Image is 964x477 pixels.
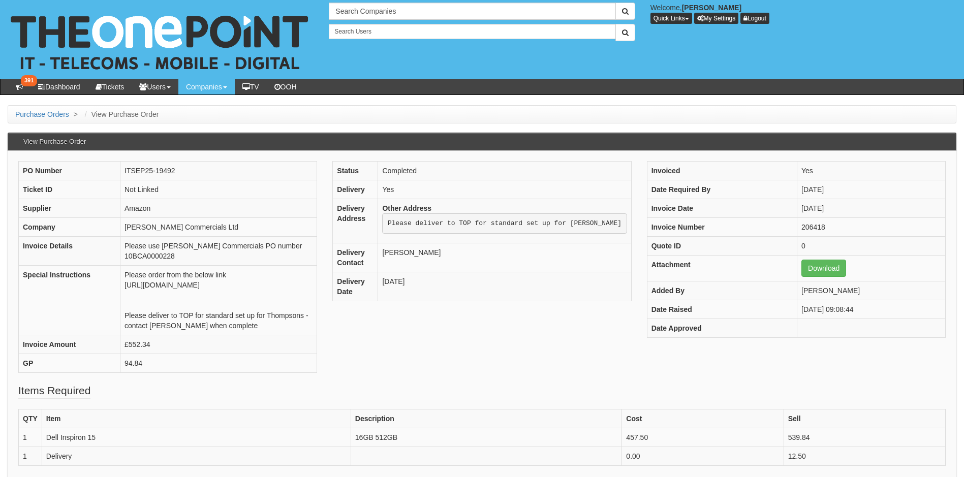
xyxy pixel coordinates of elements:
b: [PERSON_NAME] [682,4,741,12]
td: [PERSON_NAME] [797,281,946,300]
th: Date Approved [647,319,797,338]
th: Description [351,409,622,428]
th: Invoice Amount [19,335,120,354]
th: Date Required By [647,180,797,199]
legend: Items Required [18,383,90,399]
td: 539.84 [784,428,945,447]
th: Ticket ID [19,180,120,199]
a: Tickets [88,79,132,94]
input: Search Users [329,24,615,39]
th: PO Number [19,162,120,180]
td: ITSEP25-19492 [120,162,317,180]
td: 0.00 [622,447,784,466]
a: My Settings [694,13,739,24]
a: OOH [267,79,304,94]
pre: Please deliver to TOP for standard set up for [PERSON_NAME] [382,213,627,234]
th: Delivery Address [333,199,378,243]
a: Users [132,79,178,94]
th: Invoice Date [647,199,797,218]
th: Delivery [333,180,378,199]
button: Quick Links [650,13,692,24]
th: Sell [784,409,945,428]
td: [DATE] [797,180,946,199]
th: Attachment [647,256,797,281]
td: [PERSON_NAME] [378,243,631,272]
th: Special Instructions [19,266,120,335]
a: Purchase Orders [15,110,69,118]
th: Item [42,409,351,428]
a: Download [801,260,846,277]
span: > [71,110,80,118]
td: [DATE] [378,272,631,301]
span: 391 [21,75,37,86]
b: Other Address [382,204,431,212]
th: Added By [647,281,797,300]
td: Please order from the below link [URL][DOMAIN_NAME] Please deliver to TOP for standard set up for... [120,266,317,335]
li: View Purchase Order [82,109,159,119]
th: QTY [19,409,42,428]
th: Invoice Number [647,218,797,237]
td: Yes [378,180,631,199]
td: 94.84 [120,354,317,373]
th: Delivery Date [333,272,378,301]
td: 12.50 [784,447,945,466]
th: GP [19,354,120,373]
th: Date Raised [647,300,797,319]
td: 1 [19,428,42,447]
td: 1 [19,447,42,466]
th: Invoiced [647,162,797,180]
td: 0 [797,237,946,256]
td: 457.50 [622,428,784,447]
th: Status [333,162,378,180]
th: Cost [622,409,784,428]
td: [DATE] 09:08:44 [797,300,946,319]
td: [PERSON_NAME] Commercials Ltd [120,218,317,237]
td: £552.34 [120,335,317,354]
input: Search Companies [329,3,615,20]
td: Yes [797,162,946,180]
td: 206418 [797,218,946,237]
a: Companies [178,79,235,94]
div: Welcome, [643,3,964,24]
td: 16GB 512GB [351,428,622,447]
td: Not Linked [120,180,317,199]
th: Quote ID [647,237,797,256]
a: Dashboard [30,79,88,94]
td: Delivery [42,447,351,466]
td: [DATE] [797,199,946,218]
td: Completed [378,162,631,180]
a: TV [235,79,267,94]
th: Invoice Details [19,237,120,266]
h3: View Purchase Order [18,133,91,150]
td: Please use [PERSON_NAME] Commercials PO number 10BCA0000228 [120,237,317,266]
td: Dell Inspiron 15 [42,428,351,447]
th: Delivery Contact [333,243,378,272]
th: Supplier [19,199,120,218]
td: Amazon [120,199,317,218]
a: Logout [740,13,769,24]
th: Company [19,218,120,237]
